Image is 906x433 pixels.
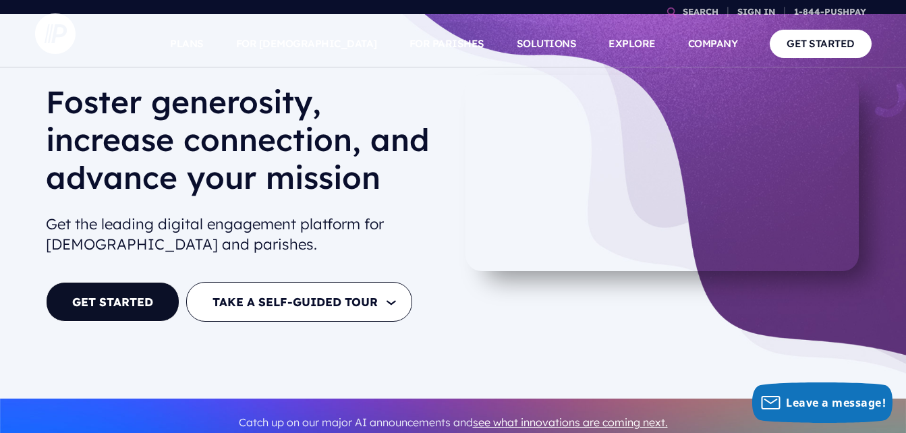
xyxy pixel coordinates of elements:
a: see what innovations are coming next. [473,415,668,429]
h1: Foster generosity, increase connection, and advance your mission [46,83,443,207]
a: EXPLORE [608,20,656,67]
button: TAKE A SELF-GUIDED TOUR [186,282,412,322]
a: SOLUTIONS [517,20,577,67]
h2: Get the leading digital engagement platform for [DEMOGRAPHIC_DATA] and parishes. [46,208,443,261]
a: GET STARTED [770,30,872,57]
a: FOR [DEMOGRAPHIC_DATA] [236,20,377,67]
span: Leave a message! [786,395,886,410]
a: GET STARTED [46,282,179,322]
a: FOR PARISHES [409,20,484,67]
a: COMPANY [688,20,738,67]
a: PLANS [170,20,204,67]
button: Leave a message! [752,382,893,423]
